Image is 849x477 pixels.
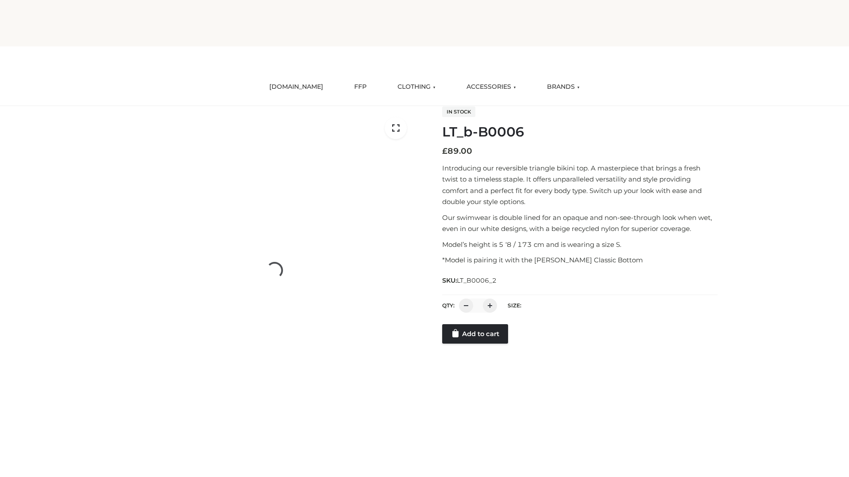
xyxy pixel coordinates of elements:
h1: LT_b-B0006 [442,124,718,140]
a: ACCESSORIES [460,77,523,97]
p: Introducing our reversible triangle bikini top. A masterpiece that brings a fresh twist to a time... [442,163,718,208]
span: LT_B0006_2 [457,276,497,284]
a: CLOTHING [391,77,442,97]
p: Our swimwear is double lined for an opaque and non-see-through look when wet, even in our white d... [442,212,718,235]
p: *Model is pairing it with the [PERSON_NAME] Classic Bottom [442,254,718,266]
a: BRANDS [540,77,586,97]
span: £ [442,146,447,156]
a: [DOMAIN_NAME] [263,77,330,97]
a: FFP [348,77,373,97]
label: Size: [508,302,521,309]
p: Model’s height is 5 ‘8 / 173 cm and is wearing a size S. [442,239,718,250]
bdi: 89.00 [442,146,472,156]
a: Add to cart [442,324,508,344]
span: SKU: [442,275,497,286]
label: QTY: [442,302,455,309]
span: In stock [442,106,475,117]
